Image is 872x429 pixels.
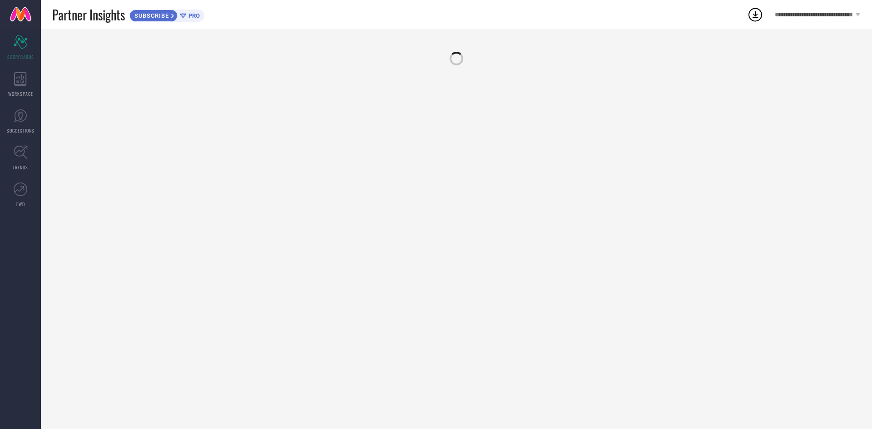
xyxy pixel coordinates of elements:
[186,12,200,19] span: PRO
[13,164,28,171] span: TRENDS
[7,54,34,60] span: SCORECARDS
[16,201,25,207] span: FWD
[130,12,171,19] span: SUBSCRIBE
[747,6,763,23] div: Open download list
[52,5,125,24] span: Partner Insights
[129,7,204,22] a: SUBSCRIBEPRO
[7,127,35,134] span: SUGGESTIONS
[8,90,33,97] span: WORKSPACE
